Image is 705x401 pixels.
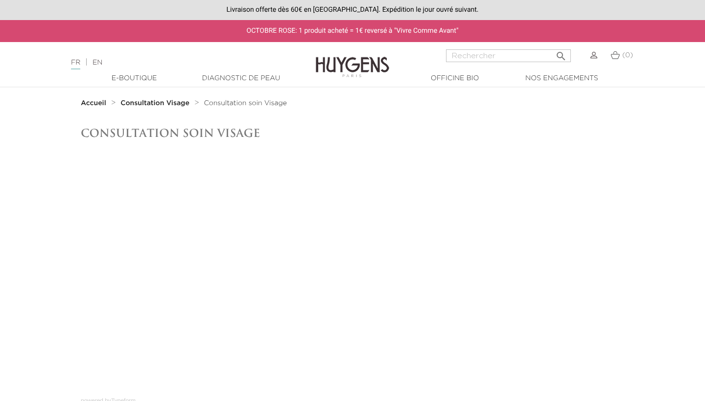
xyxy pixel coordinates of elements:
[81,99,108,107] a: Accueil
[81,100,106,107] strong: Accueil
[622,52,633,59] span: (0)
[552,46,570,60] button: 
[204,99,286,107] a: Consultation soin Visage
[81,127,624,139] h1: Consultation soin Visage
[446,49,571,62] input: Rechercher
[316,41,389,79] img: Huygens
[192,73,290,84] a: Diagnostic de peau
[555,47,567,59] i: 
[406,73,504,84] a: Officine Bio
[81,149,624,394] iframe: typeform-embed
[71,59,80,69] a: FR
[513,73,611,84] a: Nos engagements
[120,99,192,107] a: Consultation Visage
[204,100,286,107] span: Consultation soin Visage
[66,57,286,68] div: |
[85,73,183,84] a: E-Boutique
[93,59,102,66] a: EN
[120,100,189,107] strong: Consultation Visage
